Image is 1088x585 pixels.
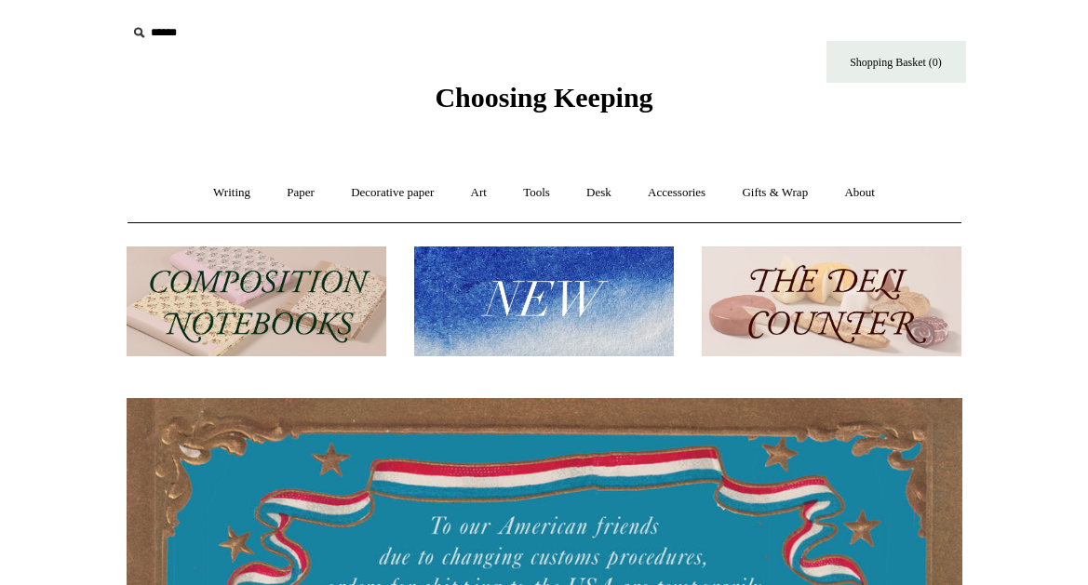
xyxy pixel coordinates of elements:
[631,168,722,218] a: Accessories
[506,168,567,218] a: Tools
[270,168,331,218] a: Paper
[127,246,386,357] img: 202302 Composition ledgers.jpg__PID:69722ee6-fa44-49dd-a067-31375e5d54ec
[570,168,628,218] a: Desk
[827,168,892,218] a: About
[334,168,450,218] a: Decorative paper
[826,41,966,83] a: Shopping Basket (0)
[725,168,825,218] a: Gifts & Wrap
[196,168,267,218] a: Writing
[435,97,652,110] a: Choosing Keeping
[454,168,504,218] a: Art
[435,82,652,113] span: Choosing Keeping
[702,246,961,357] img: The Deli Counter
[414,246,674,357] img: New.jpg__PID:f73bdf93-380a-4a35-bcfe-7823039498e1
